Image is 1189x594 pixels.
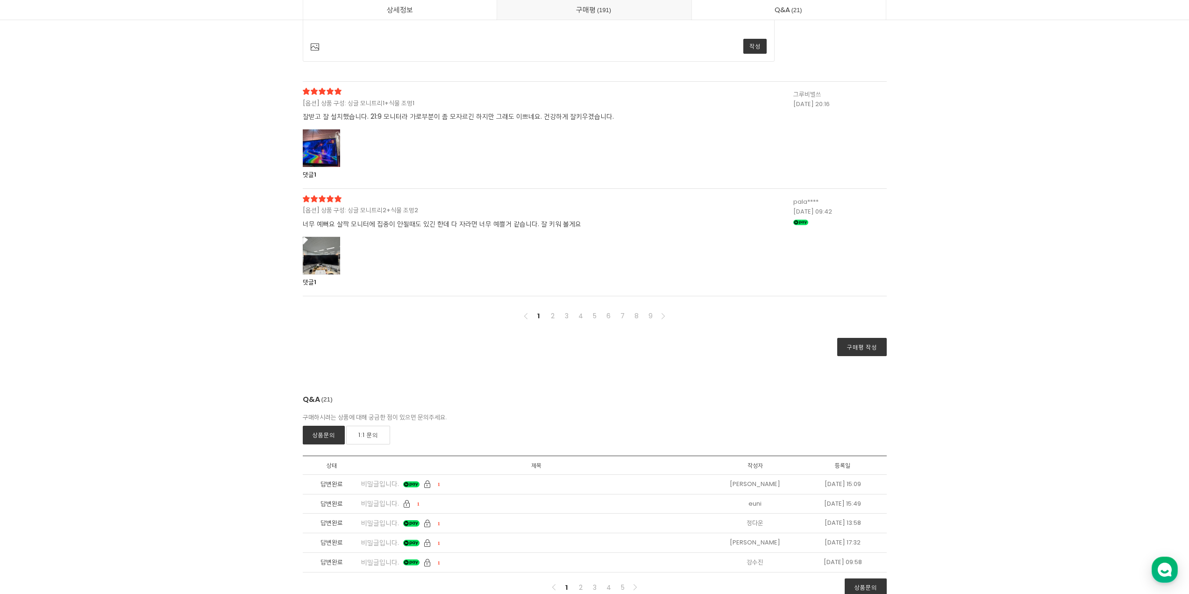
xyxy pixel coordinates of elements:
[825,518,861,528] div: [DATE] 13:58
[403,540,420,546] img: npay-icon-35@2x.png
[303,558,361,567] div: 답변완료
[303,219,581,229] span: 너무 예뻐요 살짝 모니터에 집중이 안될때도 있긴 한데 다 자라면 너무 예쁠거 같습니다. 잘 키워 볼게요
[346,426,390,444] a: 1:1 문의
[29,310,35,318] span: 홈
[361,558,399,567] span: 비밀글입니다.
[617,582,628,593] a: 5
[417,501,420,507] span: 1
[303,206,606,215] span: [옵션] 상품 구성: 싱글 모니트리2+식물 조명2
[144,310,156,318] span: 설정
[793,90,887,100] div: 그루비벌쓰
[561,310,572,322] a: 3
[438,560,441,565] span: 1
[361,538,641,548] a: 비밀글입니다. 1
[743,39,767,54] a: 작성
[303,112,630,122] span: 잘받고 잘 설치했습니다. 21:9 모니터라 가로부분이 좀 모자르긴 하지만 그래도 이쁘네요. 건강하게 잘키우겠습니다.
[303,278,314,286] strong: 댓글
[793,207,887,217] div: [DATE] 09:42
[361,538,399,547] span: 비밀글입니다.
[361,499,641,508] a: 비밀글입니다. 1
[303,479,361,489] div: 답변완료
[438,521,441,526] span: 1
[712,456,799,475] li: 작성자
[799,456,887,475] li: 등록일
[617,310,628,322] a: 7
[403,559,420,566] img: npay-icon-35@2x.png
[403,520,420,527] img: npay-icon-35@2x.png
[303,426,345,444] a: 상품문의
[303,499,361,509] div: 답변완료
[575,310,586,322] a: 4
[303,99,606,108] span: [옵션] 상품 구성: 싱글 모니트리1+식물 조명1
[361,518,399,528] span: 비밀글입니다.
[603,582,614,593] a: 4
[825,479,861,489] div: [DATE] 15:09
[121,296,179,320] a: 설정
[361,456,712,475] li: 제목
[712,494,799,514] li: euni
[303,518,361,528] div: 답변완료
[712,475,799,494] li: [PERSON_NAME]
[303,456,361,475] li: 상태
[303,170,314,179] strong: 댓글
[303,413,887,422] div: 구매하시려는 상품에 대해 궁금한 점이 있으면 문의주세요.
[837,338,887,356] a: 구매평 작성
[361,519,641,528] a: 비밀글입니다. 1
[575,582,586,593] a: 2
[3,296,62,320] a: 홈
[361,479,399,488] span: 비밀글입니다.
[824,499,861,509] div: [DATE] 15:49
[790,5,804,15] span: 21
[314,278,316,286] span: 1
[361,479,641,489] a: 비밀글입니다. 1
[645,310,656,322] a: 9
[314,170,316,179] span: 1
[824,558,862,567] div: [DATE] 09:58
[361,499,399,508] span: 비밀글입니다.
[62,296,121,320] a: 대화
[712,514,799,533] li: 정다운
[712,553,799,573] li: 강수진
[589,310,600,322] a: 5
[561,582,572,593] a: 1
[303,394,334,413] div: Q&A
[631,310,642,322] a: 8
[825,538,861,548] div: [DATE] 17:32
[438,481,441,487] span: 1
[403,481,420,488] img: npay-icon-35@2x.png
[596,5,612,15] span: 191
[793,220,808,226] img: npay_icon_32.png
[793,100,887,109] div: [DATE] 20:16
[85,311,97,318] span: 대화
[438,540,441,546] span: 1
[589,582,600,593] a: 3
[712,533,799,553] li: [PERSON_NAME]
[603,310,614,322] a: 6
[533,310,544,322] a: 1
[361,558,641,567] a: 비밀글입니다. 1
[320,394,334,404] span: 21
[303,538,361,548] div: 답변완료
[547,310,558,322] a: 2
